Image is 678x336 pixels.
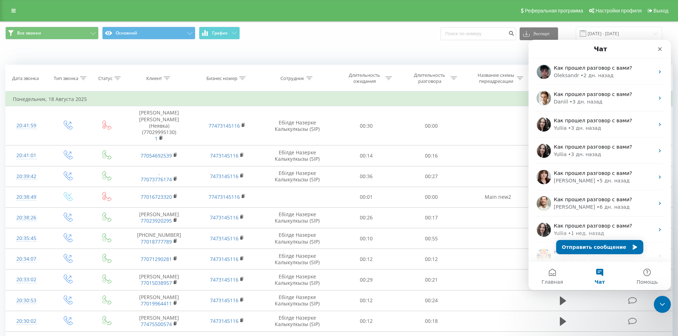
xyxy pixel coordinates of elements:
[13,119,40,133] div: 20:41:59
[520,27,558,40] button: Экспорт
[654,296,671,313] iframe: Intercom live chat
[399,290,464,311] td: 00:24
[199,27,240,39] button: График
[334,166,399,187] td: 00:36
[595,8,642,14] span: Настройки профиля
[141,193,172,200] a: 77016723320
[210,173,238,180] a: 7473145116
[141,279,172,286] a: 77015038957
[399,249,464,270] td: 00:12
[334,187,399,207] td: 00:01
[210,214,238,221] a: 7473145116
[13,314,40,328] div: 20:30:02
[399,145,464,166] td: 00:16
[399,106,464,145] td: 00:00
[17,30,41,36] span: Все звонки
[464,187,531,207] td: Main new2
[125,207,193,228] td: [PERSON_NAME]
[399,166,464,187] td: 00:27
[261,207,334,228] td: Ебілде Назерке Калыкулкызы (SIP)
[334,145,399,166] td: 00:14
[261,145,334,166] td: Ебілде Назерке Калыкулкызы (SIP)
[13,170,40,183] div: 20:39:42
[98,75,112,81] div: Статус
[212,31,228,36] span: График
[334,207,399,228] td: 00:26
[6,92,673,106] td: Понедельник, 18 Августа 2025
[141,321,172,327] a: 77475500574
[334,228,399,249] td: 00:10
[334,249,399,270] td: 00:12
[125,270,193,290] td: [PERSON_NAME]
[411,72,449,84] div: Длительность разговора
[261,166,334,187] td: Ебілде Назерке Калыкулкызы (SIP)
[209,122,240,129] a: 77473145116
[13,294,40,308] div: 20:30:53
[5,27,99,39] button: Все звонки
[399,311,464,331] td: 00:18
[13,149,40,162] div: 20:41:01
[146,75,162,81] div: Клиент
[399,187,464,207] td: 00:00
[141,152,172,159] a: 77054692539
[261,290,334,311] td: Ебілде Назерке Калыкулкызы (SIP)
[141,238,172,245] a: 77018777789
[399,270,464,290] td: 00:21
[54,75,78,81] div: Тип звонка
[399,207,464,228] td: 00:17
[210,276,238,283] a: 7473145116
[13,190,40,204] div: 20:38:49
[12,75,39,81] div: Дата звонка
[210,235,238,242] a: 7473145116
[125,228,193,249] td: [PHONE_NUMBER]
[525,8,583,14] span: Реферальная программа
[125,290,193,311] td: [PERSON_NAME]
[334,311,399,331] td: 00:12
[206,75,237,81] div: Бизнес номер
[210,297,238,304] a: 7473145116
[261,270,334,290] td: Ебілде Назерке Калыкулкызы (SIP)
[529,40,671,290] iframe: Intercom live chat
[125,166,193,187] td: .
[334,290,399,311] td: 00:12
[346,72,384,84] div: Длительность ожидания
[280,75,304,81] div: Сотрудник
[477,72,515,84] div: Название схемы переадресации
[13,273,40,287] div: 20:33:02
[210,318,238,324] a: 7473145116
[261,106,334,145] td: Ебілде Назерке Калыкулкызы (SIP)
[210,256,238,262] a: 7473145116
[441,27,516,40] input: Поиск по номеру
[261,228,334,249] td: Ебілде Назерке Калыкулкызы (SIP)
